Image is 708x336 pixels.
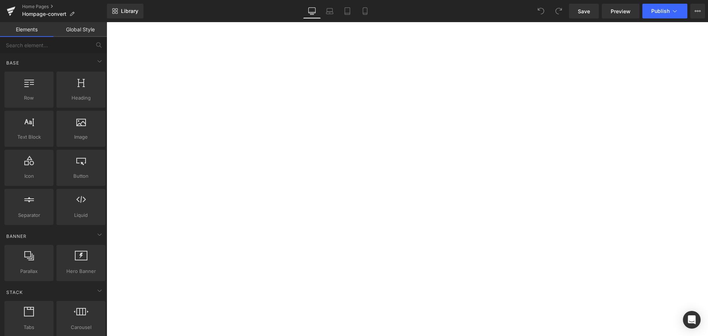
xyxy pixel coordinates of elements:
button: More [690,4,705,18]
button: Redo [551,4,566,18]
span: Tabs [7,323,51,331]
span: Publish [651,8,670,14]
span: Banner [6,233,27,240]
a: Desktop [303,4,321,18]
a: Mobile [356,4,374,18]
button: Publish [642,4,687,18]
span: Base [6,59,20,66]
span: Heading [59,94,103,102]
span: Button [59,172,103,180]
span: Parallax [7,267,51,275]
span: Hero Banner [59,267,103,275]
span: Separator [7,211,51,219]
span: Image [59,133,103,141]
a: Laptop [321,4,339,18]
span: Carousel [59,323,103,331]
a: New Library [107,4,143,18]
a: Tablet [339,4,356,18]
span: Liquid [59,211,103,219]
a: Global Style [53,22,107,37]
div: Open Intercom Messenger [683,311,701,329]
span: Icon [7,172,51,180]
span: Library [121,8,138,14]
span: Row [7,94,51,102]
span: Preview [611,7,631,15]
span: Hompage-convert [22,11,66,17]
a: Home Pages [22,4,107,10]
button: Undo [534,4,548,18]
a: Preview [602,4,639,18]
span: Stack [6,289,24,296]
span: Text Block [7,133,51,141]
span: Save [578,7,590,15]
